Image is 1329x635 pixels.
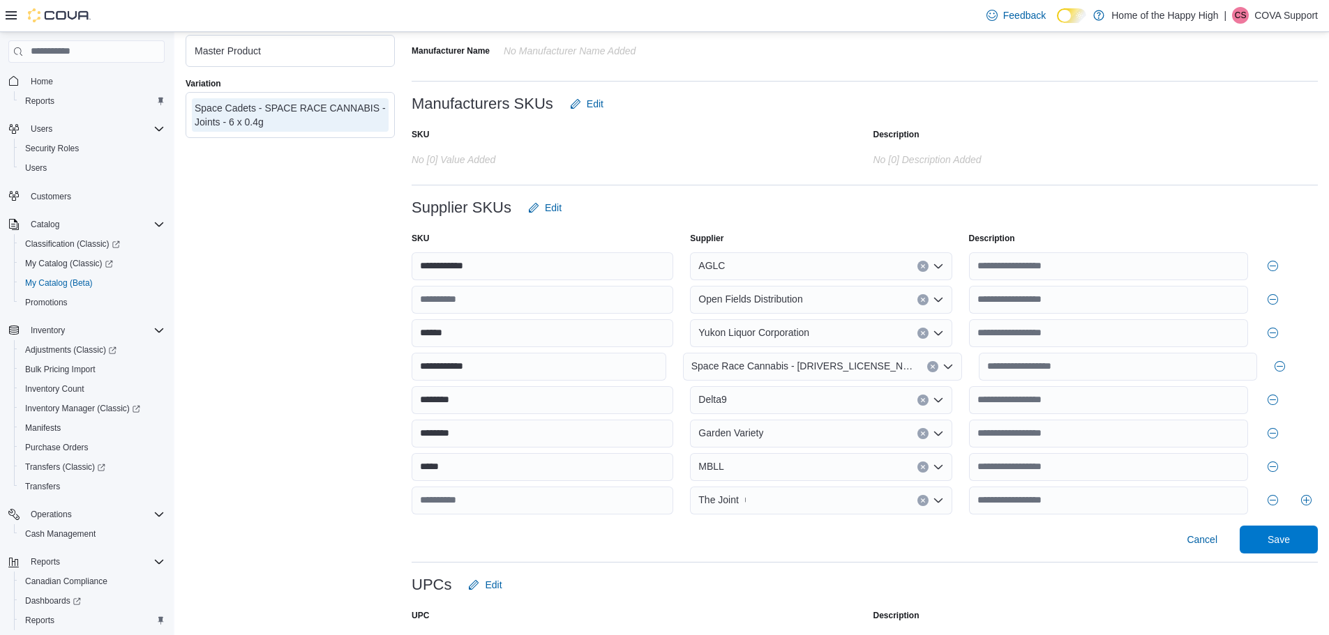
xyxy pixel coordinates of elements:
[1265,425,1282,442] button: Remove row
[14,611,170,630] button: Reports
[14,477,170,496] button: Transfers
[25,322,70,339] button: Inventory
[690,233,723,244] label: Supplier
[20,140,165,157] span: Security Roles
[20,439,165,456] span: Purchase Orders
[1265,492,1282,509] button: Remove row
[3,119,170,139] button: Users
[1232,7,1249,24] div: COVA Support
[25,73,59,90] a: Home
[25,403,140,414] span: Inventory Manager (Classic)
[463,571,507,599] button: Edit
[25,121,58,137] button: Users
[412,148,691,165] div: No [0] value added
[14,524,170,544] button: Cash Management
[14,572,170,591] button: Canadian Compliance
[917,495,929,506] button: Clear input
[25,216,65,233] button: Catalog
[186,78,221,89] label: Variation
[1298,291,1315,308] button: Add row
[25,615,54,626] span: Reports
[20,236,165,252] span: Classification (Classic)
[20,275,165,291] span: My Catalog (Beta)
[20,573,165,590] span: Canadian Compliance
[20,459,165,475] span: Transfers (Classic)
[917,428,929,439] button: Clear input
[20,93,60,109] a: Reports
[14,91,170,111] button: Reports
[1298,325,1315,342] button: Add row
[20,342,165,358] span: Adjustments (Classic)
[20,439,94,456] a: Purchase Orders
[25,297,68,308] span: Promotions
[25,188,165,205] span: Customers
[25,506,77,523] button: Operations
[20,526,101,542] a: Cash Management
[523,194,567,222] button: Edit
[20,478,165,495] span: Transfers
[1224,7,1227,24] p: |
[20,381,165,397] span: Inventory Count
[20,255,119,272] a: My Catalog (Classic)
[485,578,502,592] span: Edit
[1265,291,1282,308] button: Remove row
[3,552,170,572] button: Reports
[8,66,165,631] nav: Complex example
[933,261,944,272] button: Open list of options
[698,291,802,307] span: Open Fields Distribution
[412,576,451,593] h3: UPCs
[20,612,165,629] span: Reports
[25,442,89,453] span: Purchase Orders
[25,216,165,233] span: Catalog
[14,457,170,477] a: Transfers (Classic)
[20,381,90,397] a: Inventory Count
[1298,258,1315,275] button: Add row
[20,459,111,475] a: Transfers (Classic)
[412,233,429,244] label: SKU
[31,191,71,202] span: Customers
[698,324,809,341] span: Yukon Liquor Corporation
[20,400,146,417] a: Inventory Manager (Classic)
[28,8,91,22] img: Cova
[31,556,60,567] span: Reports
[14,139,170,158] button: Security Roles
[20,592,87,609] a: Dashboards
[31,509,72,520] span: Operations
[1298,459,1315,475] button: Add row
[14,158,170,178] button: Users
[917,461,929,473] button: Clear input
[1298,392,1315,408] button: Add row
[1298,492,1315,509] button: Add row
[873,610,919,621] label: Description
[195,44,386,58] div: Master Product
[25,383,84,395] span: Inventory Count
[25,95,54,107] span: Reports
[25,143,79,154] span: Security Roles
[25,595,81,606] span: Dashboards
[698,391,726,408] span: Delta9
[195,101,386,129] div: Space Cadets - SPACE RACE CANNABIS - Joints - 6 x 0.4g
[3,505,170,524] button: Operations
[25,258,113,269] span: My Catalog (Classic)
[698,424,763,441] span: Garden Variety
[25,576,107,587] span: Canadian Compliance
[20,236,126,252] a: Classification (Classic)
[25,553,66,570] button: Reports
[1268,533,1290,546] span: Save
[1265,459,1282,475] button: Remove row
[20,255,165,272] span: My Catalog (Classic)
[31,123,52,135] span: Users
[20,420,66,436] a: Manifests
[25,162,47,174] span: Users
[1265,392,1282,408] button: Remove row
[25,72,165,90] span: Home
[933,328,944,339] button: Open list of options
[20,612,60,629] a: Reports
[933,294,944,305] button: Open list of options
[917,294,929,305] button: Clear input
[917,328,929,339] button: Clear input
[933,461,944,473] button: Open list of options
[20,275,98,291] a: My Catalog (Beta)
[933,395,944,406] button: Open list of options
